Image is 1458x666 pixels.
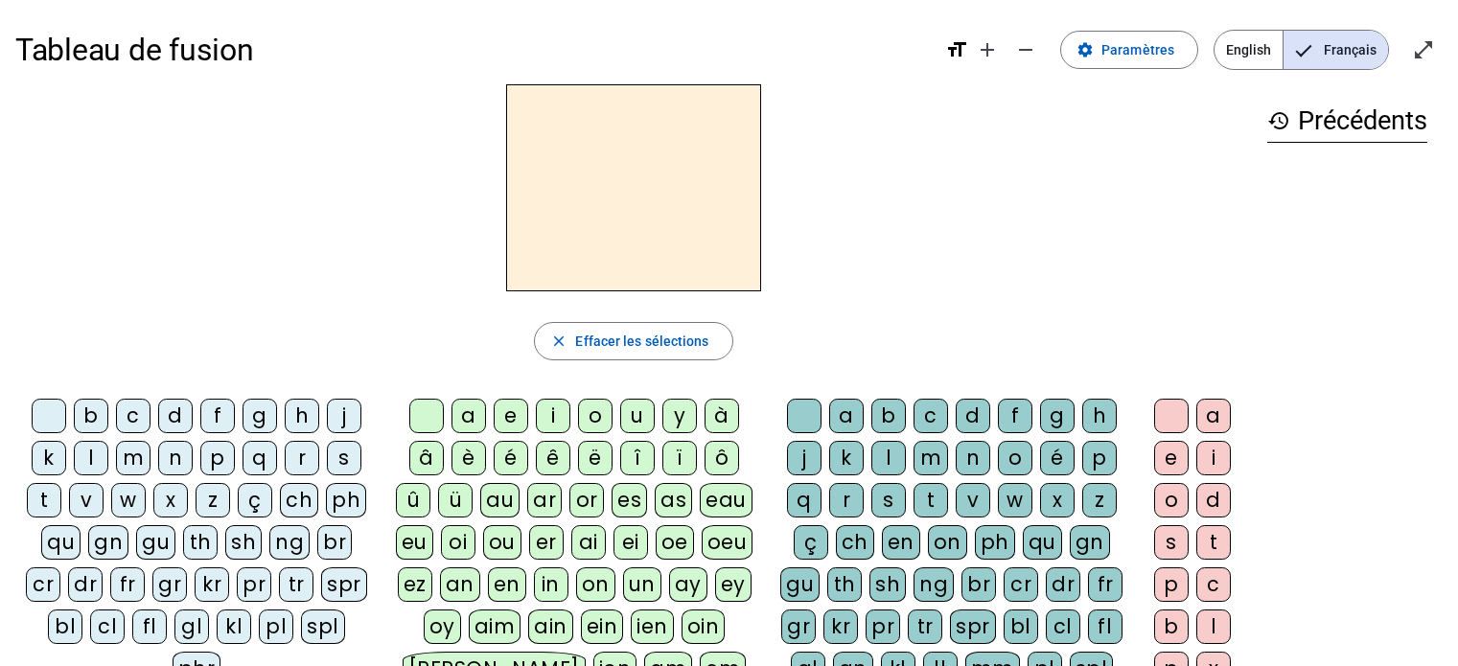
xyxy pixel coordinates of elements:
div: o [1154,483,1189,517]
div: gn [1070,525,1110,560]
div: ç [238,483,272,517]
div: ien [631,609,674,644]
div: r [285,441,319,475]
div: pr [237,567,271,602]
div: en [882,525,920,560]
div: un [623,567,661,602]
div: kr [823,609,858,644]
div: m [116,441,150,475]
div: k [32,441,66,475]
div: ein [581,609,624,644]
div: cl [90,609,125,644]
div: fl [1088,609,1122,644]
div: or [569,483,604,517]
div: spl [301,609,345,644]
div: l [74,441,108,475]
div: c [914,399,948,433]
div: gr [152,567,187,602]
div: ng [914,567,954,602]
div: s [1154,525,1189,560]
span: English [1215,31,1283,69]
mat-icon: format_size [945,38,968,61]
div: à [705,399,739,433]
div: bl [48,609,82,644]
div: l [871,441,906,475]
div: s [871,483,906,517]
div: a [829,399,864,433]
div: fr [1088,567,1122,602]
div: é [1040,441,1075,475]
div: ain [528,609,573,644]
mat-icon: close [550,333,567,350]
div: gl [174,609,209,644]
div: cr [1004,567,1038,602]
span: Paramètres [1101,38,1174,61]
div: ei [613,525,648,560]
div: ou [483,525,521,560]
div: gu [136,525,175,560]
div: on [928,525,967,560]
div: ë [578,441,613,475]
div: d [158,399,193,433]
div: q [243,441,277,475]
div: ch [280,483,318,517]
div: o [998,441,1032,475]
div: th [827,567,862,602]
div: ph [326,483,366,517]
div: f [998,399,1032,433]
div: û [396,483,430,517]
div: en [488,567,526,602]
div: h [1082,399,1117,433]
div: tr [279,567,313,602]
div: oy [424,609,461,644]
div: v [69,483,104,517]
div: sh [225,525,262,560]
div: fl [132,609,167,644]
div: ô [705,441,739,475]
div: gr [781,609,816,644]
div: br [317,525,352,560]
div: m [914,441,948,475]
div: qu [41,525,81,560]
div: l [1196,609,1231,644]
div: ez [398,567,432,602]
div: aim [469,609,521,644]
div: ü [438,483,473,517]
mat-button-toggle-group: Language selection [1214,30,1389,70]
div: x [153,483,188,517]
mat-icon: settings [1076,41,1094,58]
span: Effacer les sélections [575,330,708,353]
div: a [451,399,486,433]
h1: Tableau de fusion [15,19,930,80]
div: s [327,441,361,475]
div: ch [836,525,874,560]
div: tr [908,609,942,644]
mat-icon: remove [1014,38,1037,61]
div: é [494,441,528,475]
div: ar [527,483,562,517]
div: f [200,399,235,433]
div: y [662,399,697,433]
div: dr [68,567,103,602]
div: cr [26,567,60,602]
div: g [1040,399,1075,433]
mat-icon: open_in_full [1412,38,1435,61]
div: au [480,483,520,517]
div: u [620,399,655,433]
div: w [998,483,1032,517]
div: an [440,567,480,602]
div: p [200,441,235,475]
div: k [829,441,864,475]
div: b [1154,609,1189,644]
div: spr [321,567,367,602]
div: eau [700,483,752,517]
div: â [409,441,444,475]
div: ph [975,525,1015,560]
div: v [956,483,990,517]
button: Entrer en plein écran [1404,31,1443,69]
span: Français [1284,31,1388,69]
div: ey [715,567,752,602]
div: oe [656,525,694,560]
div: bl [1004,609,1038,644]
div: br [961,567,996,602]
